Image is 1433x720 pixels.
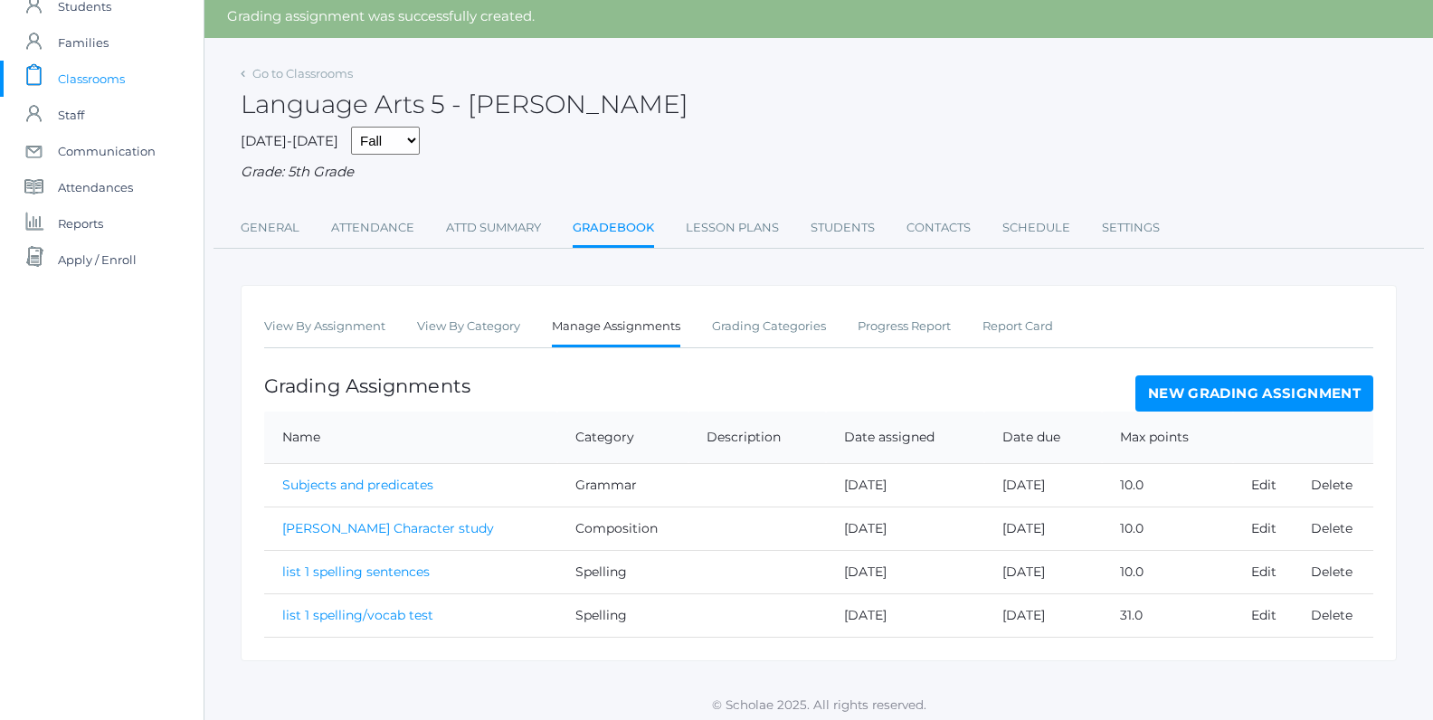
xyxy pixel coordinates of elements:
[557,593,688,637] td: Spelling
[557,550,688,593] td: Spelling
[688,412,826,464] th: Description
[1102,412,1233,464] th: Max points
[858,308,951,345] a: Progress Report
[58,24,109,61] span: Families
[1102,550,1233,593] td: 10.0
[264,308,385,345] a: View By Assignment
[58,242,137,278] span: Apply / Enroll
[58,169,133,205] span: Attendances
[58,97,84,133] span: Staff
[204,696,1433,714] p: © Scholae 2025. All rights reserved.
[282,477,433,493] a: Subjects and predicates
[826,463,984,507] td: [DATE]
[282,607,433,623] a: list 1 spelling/vocab test
[58,133,156,169] span: Communication
[906,210,971,246] a: Contacts
[557,463,688,507] td: Grammar
[826,507,984,550] td: [DATE]
[1102,210,1160,246] a: Settings
[58,61,125,97] span: Classrooms
[826,412,984,464] th: Date assigned
[557,412,688,464] th: Category
[264,375,470,396] h1: Grading Assignments
[557,507,688,550] td: Composition
[1251,564,1276,580] a: Edit
[241,132,338,149] span: [DATE]-[DATE]
[712,308,826,345] a: Grading Categories
[811,210,875,246] a: Students
[241,162,1397,183] div: Grade: 5th Grade
[1102,593,1233,637] td: 31.0
[241,90,688,118] h2: Language Arts 5 - [PERSON_NAME]
[984,507,1102,550] td: [DATE]
[1311,477,1352,493] a: Delete
[1102,463,1233,507] td: 10.0
[1251,520,1276,536] a: Edit
[826,550,984,593] td: [DATE]
[1311,520,1352,536] a: Delete
[1311,607,1352,623] a: Delete
[552,308,680,347] a: Manage Assignments
[1311,564,1352,580] a: Delete
[984,463,1102,507] td: [DATE]
[417,308,520,345] a: View By Category
[446,210,541,246] a: Attd Summary
[573,210,654,249] a: Gradebook
[984,593,1102,637] td: [DATE]
[1251,607,1276,623] a: Edit
[1135,375,1373,412] a: New Grading Assignment
[252,66,353,81] a: Go to Classrooms
[686,210,779,246] a: Lesson Plans
[826,593,984,637] td: [DATE]
[58,205,103,242] span: Reports
[282,564,430,580] a: list 1 spelling sentences
[1102,507,1233,550] td: 10.0
[331,210,414,246] a: Attendance
[984,412,1102,464] th: Date due
[1251,477,1276,493] a: Edit
[264,412,557,464] th: Name
[1002,210,1070,246] a: Schedule
[282,520,494,536] a: [PERSON_NAME] Character study
[241,210,299,246] a: General
[984,550,1102,593] td: [DATE]
[982,308,1053,345] a: Report Card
